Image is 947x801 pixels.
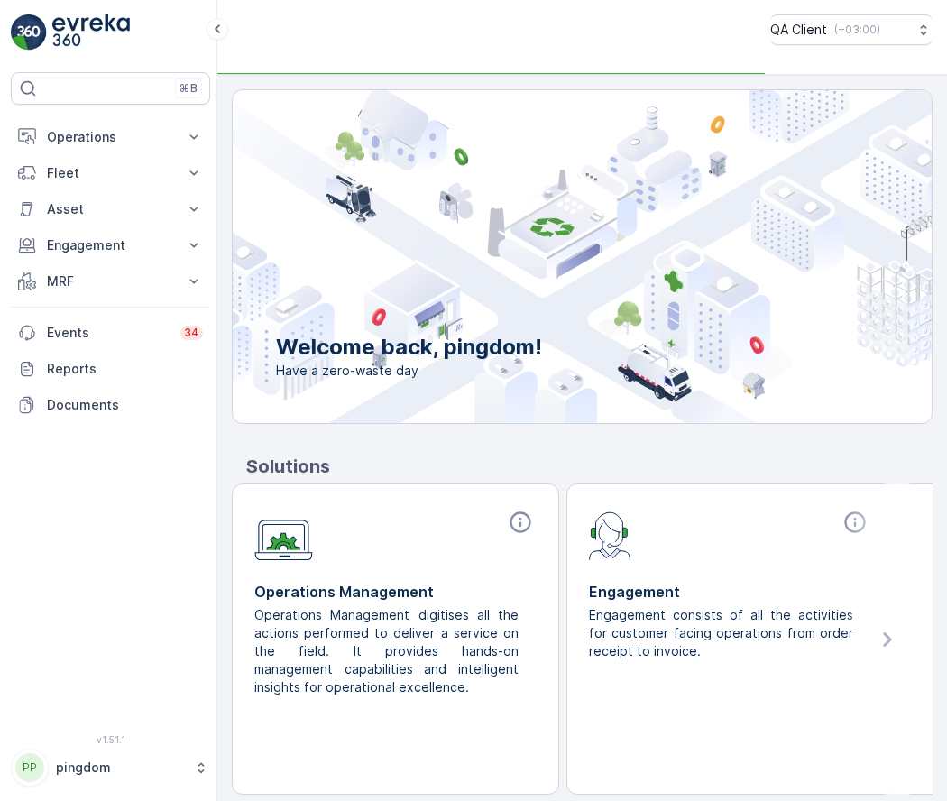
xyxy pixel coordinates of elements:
div: PP [15,753,44,782]
p: Engagement [47,236,174,254]
img: module-icon [254,510,313,561]
img: logo [11,14,47,51]
button: MRF [11,263,210,299]
p: Operations Management digitises all the actions performed to deliver a service on the field. It p... [254,606,522,696]
span: Have a zero-waste day [276,362,542,380]
img: module-icon [589,510,631,560]
p: Operations Management [254,581,537,603]
img: city illustration [152,90,932,423]
img: logo_light-DOdMpM7g.png [52,14,130,51]
p: Engagement [589,581,871,603]
span: v 1.51.1 [11,734,210,745]
p: Fleet [47,164,174,182]
p: Reports [47,360,203,378]
button: Engagement [11,227,210,263]
p: Operations [47,128,174,146]
button: Asset [11,191,210,227]
p: ( +03:00 ) [834,23,880,37]
button: PPpingdom [11,749,210,787]
p: Welcome back, pingdom! [276,333,542,362]
a: Documents [11,387,210,423]
button: Fleet [11,155,210,191]
p: Solutions [246,453,933,480]
p: MRF [47,272,174,290]
p: Events [47,324,170,342]
p: Documents [47,396,203,414]
p: Engagement consists of all the activities for customer facing operations from order receipt to in... [589,606,857,660]
p: 34 [184,326,199,340]
button: Operations [11,119,210,155]
a: Reports [11,351,210,387]
p: Asset [47,200,174,218]
a: Events34 [11,315,210,351]
p: ⌘B [179,81,198,96]
button: QA Client(+03:00) [770,14,933,45]
p: QA Client [770,21,827,39]
p: pingdom [56,759,185,777]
